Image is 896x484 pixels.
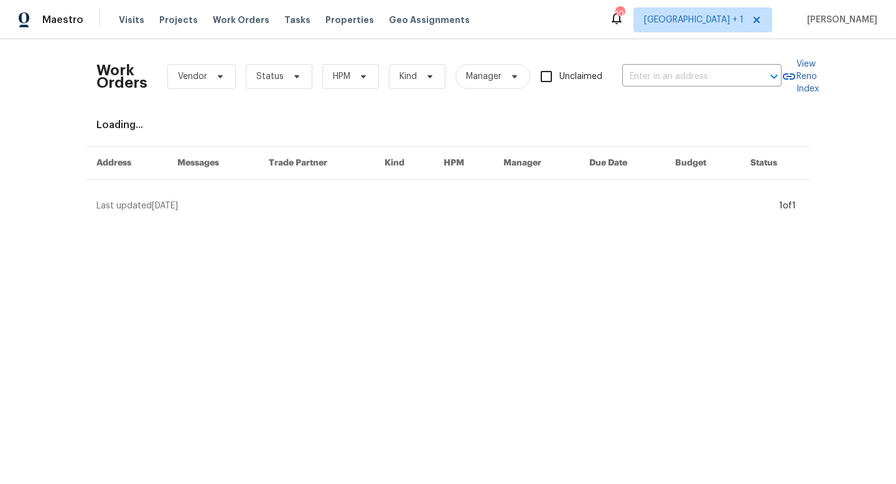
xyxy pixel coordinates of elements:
span: Maestro [42,14,83,26]
th: Address [86,147,167,180]
th: Manager [493,147,579,180]
span: Projects [159,14,198,26]
th: Kind [375,147,434,180]
div: 10 [615,7,624,20]
th: Trade Partner [259,147,375,180]
span: Properties [325,14,374,26]
div: 1 of 1 [779,200,796,212]
span: Vendor [178,70,207,83]
th: Status [740,147,810,180]
span: Work Orders [213,14,269,26]
span: HPM [333,70,350,83]
span: Tasks [284,16,310,24]
th: HPM [434,147,493,180]
span: Visits [119,14,144,26]
a: View Reno Index [782,58,819,95]
span: Status [256,70,284,83]
th: Due Date [579,147,665,180]
span: Unclaimed [559,70,602,83]
h2: Work Orders [96,64,147,89]
span: [PERSON_NAME] [802,14,877,26]
th: Messages [167,147,259,180]
span: [DATE] [152,202,178,210]
span: Geo Assignments [389,14,470,26]
div: Last updated [96,200,775,212]
span: [GEOGRAPHIC_DATA] + 1 [644,14,744,26]
span: Manager [466,70,502,83]
button: Open [765,68,783,85]
input: Enter in an address [622,67,747,86]
span: Kind [399,70,417,83]
div: Loading... [96,119,800,131]
th: Budget [665,147,740,180]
